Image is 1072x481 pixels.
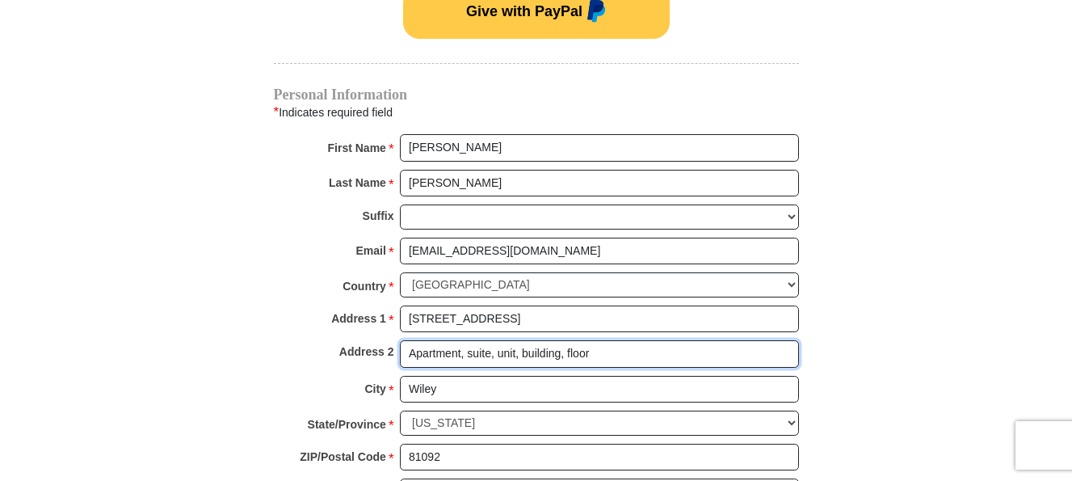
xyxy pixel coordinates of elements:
strong: City [364,378,385,400]
span: Give with PayPal [466,3,582,19]
strong: Country [343,275,386,297]
strong: Last Name [329,171,386,194]
strong: Suffix [363,205,394,227]
h4: Personal Information [274,88,799,101]
strong: ZIP/Postal Code [300,445,386,468]
div: Indicates required field [274,102,799,123]
strong: Email [356,239,386,262]
strong: State/Province [308,413,386,436]
strong: Address 1 [331,307,386,330]
strong: First Name [328,137,386,159]
strong: Address 2 [339,340,394,363]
